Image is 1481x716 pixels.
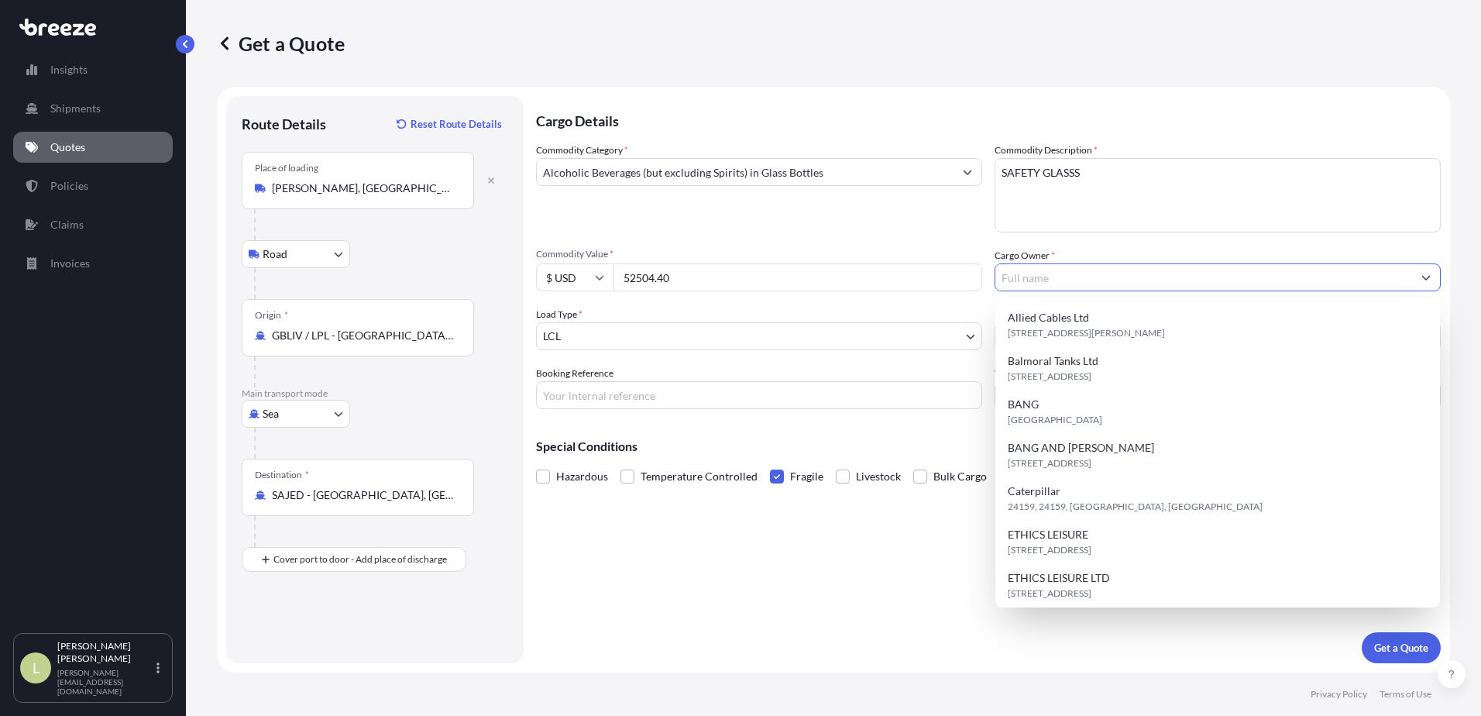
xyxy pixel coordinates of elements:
[242,387,508,400] p: Main transport mode
[255,162,318,174] div: Place of loading
[1008,484,1060,499] span: Caterpillar
[995,307,1441,319] span: Freight Cost
[790,465,823,488] span: Fragile
[995,143,1098,158] label: Commodity Description
[50,62,88,77] p: Insights
[50,139,85,155] p: Quotes
[1008,570,1110,586] span: ETHICS LEISURE LTD
[57,668,153,696] p: [PERSON_NAME][EMAIL_ADDRESS][DOMAIN_NAME]
[536,96,1441,143] p: Cargo Details
[1008,542,1091,558] span: [STREET_ADDRESS]
[1008,412,1102,428] span: [GEOGRAPHIC_DATA]
[1008,499,1263,515] span: 24159, 24159, [GEOGRAPHIC_DATA], [GEOGRAPHIC_DATA]
[242,400,350,428] button: Select transport
[995,366,1045,381] label: Vessel Name
[954,158,981,186] button: Show suggestions
[1008,456,1091,471] span: [STREET_ADDRESS]
[536,143,628,158] label: Commodity Category
[536,307,582,322] span: Load Type
[1008,369,1091,384] span: [STREET_ADDRESS]
[537,158,954,186] input: Select a commodity type
[556,465,608,488] span: Hazardous
[995,381,1441,409] input: Enter name
[1380,688,1431,701] p: Terms of Use
[1008,586,1091,601] span: [STREET_ADDRESS]
[263,246,287,262] span: Road
[255,309,288,322] div: Origin
[536,248,982,260] span: Commodity Value
[263,406,279,422] span: Sea
[272,487,455,503] input: Destination
[57,640,153,665] p: [PERSON_NAME] [PERSON_NAME]
[536,381,982,409] input: Your internal reference
[536,440,1441,453] p: Special Conditions
[50,256,90,271] p: Invoices
[1008,310,1089,325] span: Allied Cables Ltd
[613,263,982,291] input: Type amount
[1008,527,1088,542] span: ETHICS LEISURE
[272,328,455,343] input: Origin
[1008,440,1154,456] span: BANG AND [PERSON_NAME]
[536,366,613,381] label: Booking Reference
[1374,640,1428,656] p: Get a Quote
[933,465,987,488] span: Bulk Cargo
[995,248,1055,263] label: Cargo Owner
[1412,263,1440,291] button: Show suggestions
[255,469,309,481] div: Destination
[1311,688,1367,701] p: Privacy Policy
[33,660,40,676] span: L
[1008,325,1165,341] span: [STREET_ADDRESS][PERSON_NAME]
[50,217,84,232] p: Claims
[273,552,447,567] span: Cover port to door - Add place of discharge
[242,115,326,133] p: Route Details
[217,31,345,56] p: Get a Quote
[242,240,350,268] button: Select transport
[856,465,901,488] span: Livestock
[50,101,101,116] p: Shipments
[543,329,561,344] span: LCL
[1008,397,1039,412] span: BANG
[272,181,455,196] input: Place of loading
[641,465,758,488] span: Temperature Controlled
[1008,353,1098,369] span: Balmoral Tanks Ltd
[995,263,1412,291] input: Full name
[411,116,502,132] p: Reset Route Details
[50,178,88,194] p: Policies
